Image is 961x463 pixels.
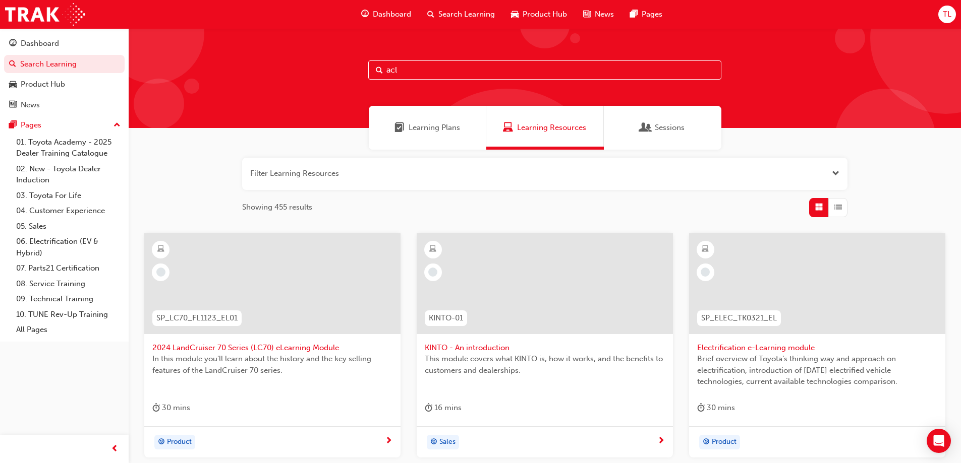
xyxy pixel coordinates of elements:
span: Learning Plans [394,122,405,134]
span: target-icon [158,436,165,449]
span: learningRecordVerb_NONE-icon [156,268,165,277]
span: 2024 LandCruiser 70 Series (LC70) eLearning Module [152,342,392,354]
div: Pages [21,119,41,131]
div: Dashboard [21,38,59,49]
span: Sessions [655,122,685,134]
span: pages-icon [630,8,638,21]
span: In this module you'll learn about the history and the key selling features of the LandCruiser 70 ... [152,353,392,376]
a: SessionsSessions [604,106,721,150]
span: SP_ELEC_TK0321_EL [701,312,777,324]
div: Product Hub [21,79,65,90]
span: Sales [439,436,456,448]
a: pages-iconPages [622,4,670,25]
span: up-icon [114,119,121,132]
a: SP_LC70_FL1123_EL012024 LandCruiser 70 Series (LC70) eLearning ModuleIn this module you'll learn ... [144,233,401,458]
span: learningRecordVerb_NONE-icon [701,268,710,277]
a: 06. Electrification (EV & Hybrid) [12,234,125,260]
a: search-iconSearch Learning [419,4,503,25]
span: Product [167,436,192,448]
span: TL [943,9,951,20]
a: 07. Parts21 Certification [12,260,125,276]
span: search-icon [427,8,434,21]
a: 01. Toyota Academy - 2025 Dealer Training Catalogue [12,135,125,161]
span: news-icon [583,8,591,21]
span: KINTO-01 [429,312,463,324]
a: 03. Toyota For Life [12,188,125,204]
span: Search Learning [438,9,495,20]
span: car-icon [511,8,519,21]
span: pages-icon [9,121,17,130]
span: Product [712,436,737,448]
span: Dashboard [373,9,411,20]
span: next-icon [657,437,665,446]
button: Open the filter [832,168,839,179]
button: Pages [4,116,125,135]
a: Search Learning [4,55,125,74]
span: Showing 455 results [242,202,312,213]
a: 02. New - Toyota Dealer Induction [12,161,125,188]
span: Product Hub [523,9,567,20]
span: KINTO - An introduction [425,342,665,354]
a: Product Hub [4,75,125,94]
a: News [4,96,125,114]
span: Brief overview of Toyota’s thinking way and approach on electrification, introduction of [DATE] e... [697,353,937,387]
span: SP_LC70_FL1123_EL01 [156,312,238,324]
a: guage-iconDashboard [353,4,419,25]
span: Search [376,64,383,76]
span: Grid [815,202,823,213]
a: 04. Customer Experience [12,203,125,219]
a: 09. Technical Training [12,291,125,307]
span: Learning Plans [409,122,460,134]
div: 30 mins [697,402,735,414]
span: car-icon [9,80,17,89]
button: TL [938,6,956,23]
a: news-iconNews [575,4,622,25]
span: This module covers what KINTO is, how it works, and the benefits to customers and dealerships. [425,353,665,376]
a: car-iconProduct Hub [503,4,575,25]
span: prev-icon [111,443,119,455]
a: 05. Sales [12,219,125,234]
img: Trak [5,3,85,26]
a: Learning ResourcesLearning Resources [486,106,604,150]
span: search-icon [9,60,16,69]
a: Learning PlansLearning Plans [369,106,486,150]
span: guage-icon [361,8,369,21]
span: target-icon [703,436,710,449]
a: 08. Service Training [12,276,125,292]
a: Dashboard [4,34,125,53]
div: 16 mins [425,402,462,414]
span: duration-icon [425,402,432,414]
span: Learning Resources [503,122,513,134]
a: 10. TUNE Rev-Up Training [12,307,125,322]
button: DashboardSearch LearningProduct HubNews [4,32,125,116]
span: learningResourceType_ELEARNING-icon [702,243,709,256]
span: Learning Resources [517,122,586,134]
span: target-icon [430,436,437,449]
div: Open Intercom Messenger [927,429,951,453]
span: learningResourceType_ELEARNING-icon [429,243,436,256]
a: KINTO-01KINTO - An introductionThis module covers what KINTO is, how it works, and the benefits t... [417,233,673,458]
span: news-icon [9,101,17,110]
a: All Pages [12,322,125,338]
span: next-icon [385,437,392,446]
span: learningRecordVerb_NONE-icon [428,268,437,277]
a: SP_ELEC_TK0321_ELElectrification e-Learning moduleBrief overview of Toyota’s thinking way and app... [689,233,945,458]
span: Pages [642,9,662,20]
span: duration-icon [697,402,705,414]
span: guage-icon [9,39,17,48]
span: Electrification e-Learning module [697,342,937,354]
div: News [21,99,40,111]
span: learningResourceType_ELEARNING-icon [157,243,164,256]
span: Sessions [641,122,651,134]
span: News [595,9,614,20]
span: List [834,202,842,213]
input: Search... [368,60,721,80]
div: 30 mins [152,402,190,414]
span: duration-icon [152,402,160,414]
